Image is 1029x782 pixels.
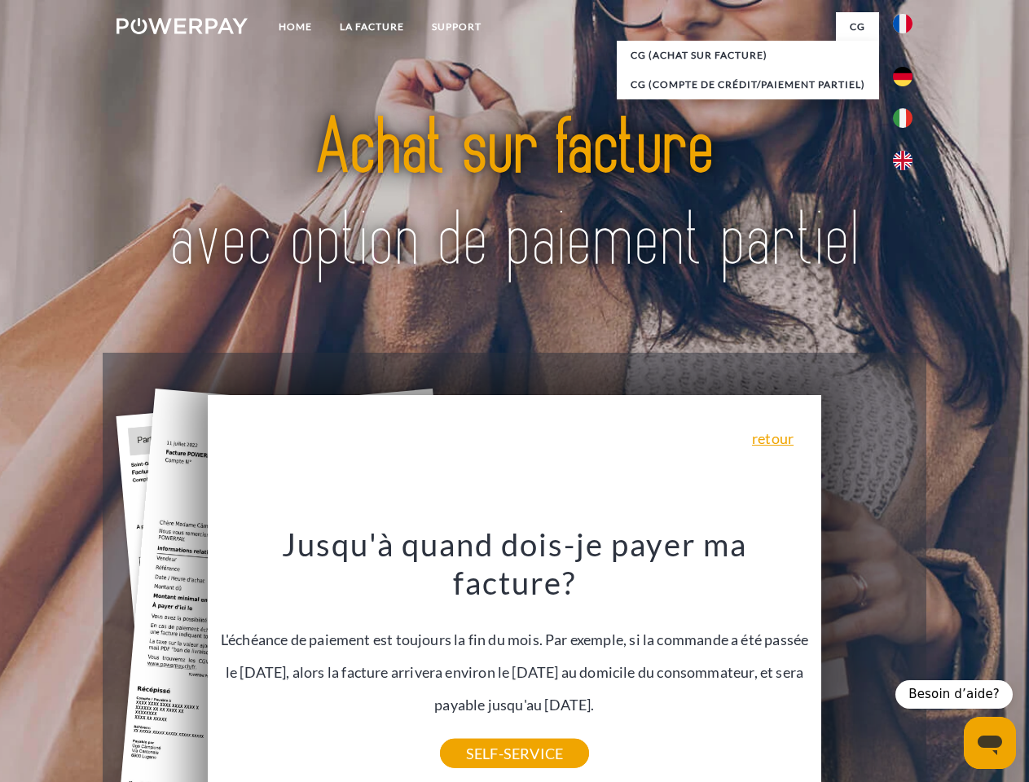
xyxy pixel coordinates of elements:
[440,739,589,768] a: SELF-SERVICE
[895,680,1013,709] div: Besoin d’aide?
[893,108,912,128] img: it
[218,525,812,753] div: L'échéance de paiement est toujours la fin du mois. Par exemple, si la commande a été passée le [...
[265,12,326,42] a: Home
[964,717,1016,769] iframe: Bouton de lancement de la fenêtre de messagerie, conversation en cours
[418,12,495,42] a: Support
[893,67,912,86] img: de
[326,12,418,42] a: LA FACTURE
[156,78,873,312] img: title-powerpay_fr.svg
[617,41,879,70] a: CG (achat sur facture)
[752,431,794,446] a: retour
[836,12,879,42] a: CG
[893,14,912,33] img: fr
[893,151,912,170] img: en
[617,70,879,99] a: CG (Compte de crédit/paiement partiel)
[218,525,812,603] h3: Jusqu'à quand dois-je payer ma facture?
[117,18,248,34] img: logo-powerpay-white.svg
